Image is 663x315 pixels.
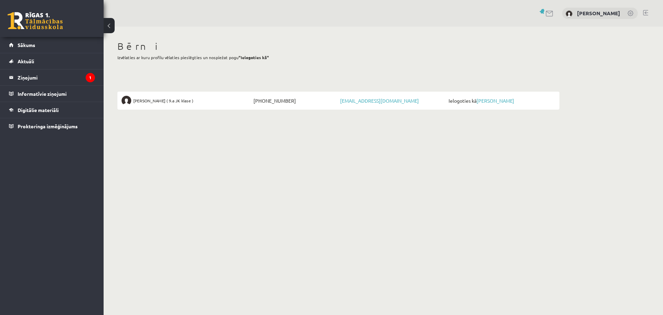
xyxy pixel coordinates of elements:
span: Ielogoties kā [447,96,555,105]
img: Ance Āboliņa [122,96,131,105]
a: Sākums [9,37,95,53]
a: Informatīvie ziņojumi [9,86,95,102]
a: [PERSON_NAME] [477,98,514,104]
legend: Ziņojumi [18,70,95,85]
a: [EMAIL_ADDRESS][DOMAIN_NAME] [340,98,419,104]
i: 1 [86,73,95,82]
span: Aktuāli [18,58,34,64]
legend: Informatīvie ziņojumi [18,86,95,102]
span: [PHONE_NUMBER] [252,96,338,105]
a: Proktoringa izmēģinājums [9,118,95,134]
span: Sākums [18,42,35,48]
a: Ziņojumi1 [9,70,95,85]
span: Proktoringa izmēģinājums [18,123,78,129]
img: Artūrs Āboliņš [566,10,573,17]
b: "Ielogoties kā" [239,55,269,60]
a: Aktuāli [9,53,95,69]
h1: Bērni [117,40,559,52]
p: Izvēlaties ar kuru profilu vēlaties pieslēgties un nospiežat pogu [117,54,559,61]
a: Rīgas 1. Tālmācības vidusskola [8,12,63,29]
a: [PERSON_NAME] [577,10,620,17]
span: [PERSON_NAME] ( 9.a JK klase ) [133,96,193,105]
a: Digitālie materiāli [9,102,95,118]
span: Digitālie materiāli [18,107,59,113]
